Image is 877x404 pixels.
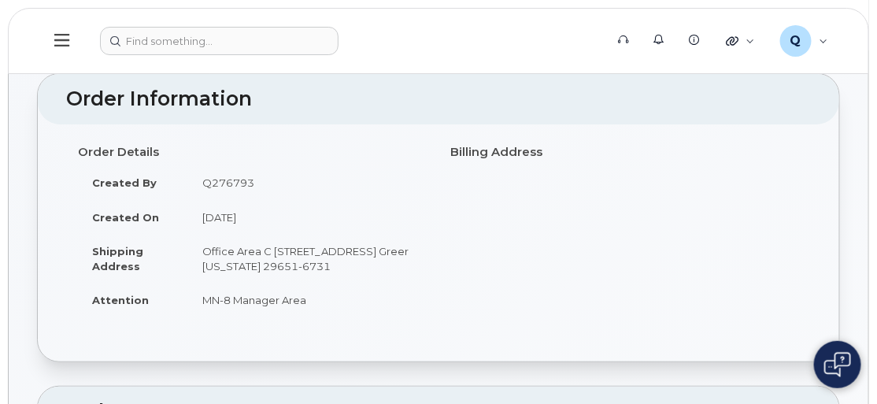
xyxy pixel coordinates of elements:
input: Find something... [100,27,339,55]
span: Q [790,32,801,50]
h4: Order Details [78,146,427,159]
img: Open chat [824,352,851,377]
h2: Order Information [66,88,811,110]
strong: Shipping Address [92,245,143,272]
strong: Attention [92,294,149,306]
h4: Billing Address [450,146,799,159]
td: Office Area C [STREET_ADDRESS] Greer [US_STATE] 29651-6731 [188,234,427,283]
td: [DATE] [188,200,427,235]
div: Quicklinks [715,25,766,57]
td: Q276793 [188,165,427,200]
div: QXZ4GET [769,25,839,57]
td: MN-8 Manager Area [188,283,427,317]
strong: Created By [92,176,157,189]
strong: Created On [92,211,159,224]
